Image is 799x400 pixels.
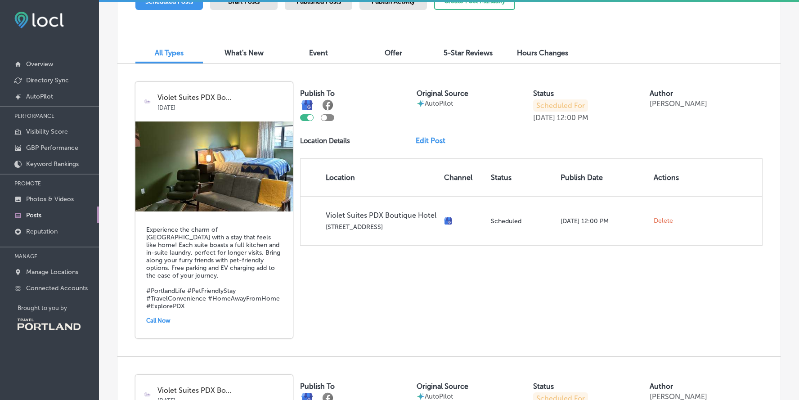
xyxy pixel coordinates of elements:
p: [STREET_ADDRESS] [326,223,437,231]
p: Photos & Videos [26,195,74,203]
label: Author [650,382,673,391]
p: Scheduled For [533,99,588,112]
p: Violet Suites PDX Bo... [157,387,287,395]
span: Hours Changes [517,49,568,57]
img: 1708656390f7dacf31-1b61-4f43-a20c-f9352fd3eda8_2024-02-21.jpg [135,121,293,211]
label: Author [650,89,673,98]
span: Offer [385,49,402,57]
p: [DATE] [157,102,287,111]
span: Event [309,49,328,57]
p: Scheduled [491,217,553,225]
p: Location Details [300,137,350,145]
label: Publish To [300,89,335,98]
p: Reputation [26,228,58,235]
p: GBP Performance [26,144,78,152]
span: What's New [224,49,264,57]
p: Violet Suites PDX Bo... [157,94,287,102]
p: [DATE] 12:00 PM [561,217,646,225]
p: Visibility Score [26,128,68,135]
label: Original Source [417,382,468,391]
th: Actions [650,159,687,196]
p: Connected Accounts [26,284,88,292]
h5: Experience the charm of [GEOGRAPHIC_DATA] with a stay that feels like home! Each suite boasts a f... [146,226,282,310]
th: Channel [440,159,487,196]
label: Status [533,89,554,98]
p: Overview [26,60,53,68]
th: Location [301,159,440,196]
label: Status [533,382,554,391]
p: [DATE] [533,113,555,122]
p: Posts [26,211,41,219]
img: Travel Portland [18,319,81,330]
img: fda3e92497d09a02dc62c9cd864e3231.png [14,12,64,28]
p: Brought to you by [18,305,99,311]
p: Directory Sync [26,76,69,84]
p: 12:00 PM [557,113,588,122]
a: Edit Post [416,136,453,145]
p: AutoPilot [425,99,453,108]
th: Publish Date [557,159,650,196]
p: Manage Locations [26,268,78,276]
p: [PERSON_NAME] [650,99,707,108]
p: AutoPilot [26,93,53,100]
p: Violet Suites PDX Boutique Hotel [326,211,437,220]
span: Delete [654,217,673,225]
th: Status [487,159,557,196]
label: Original Source [417,89,468,98]
img: autopilot-icon [417,99,425,108]
span: All Types [155,49,184,57]
p: Keyword Rankings [26,160,79,168]
span: 5-Star Reviews [444,49,493,57]
label: Publish To [300,382,335,391]
img: logo [142,96,153,108]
